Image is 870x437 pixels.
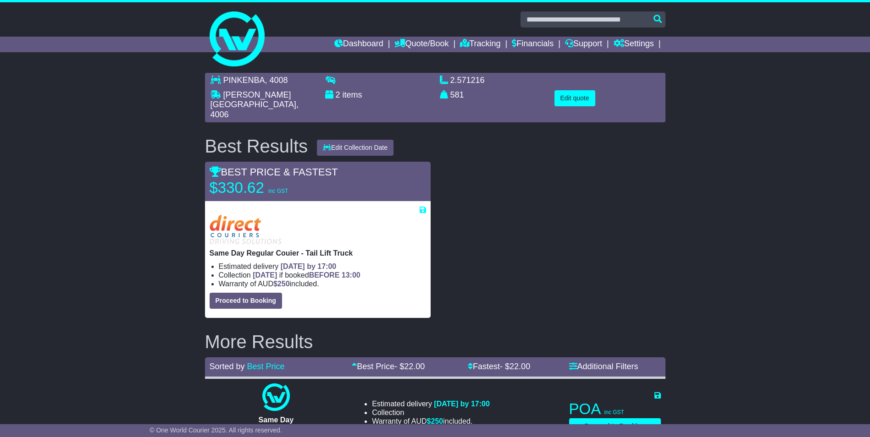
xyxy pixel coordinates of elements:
[468,362,530,371] a: Fastest- $22.00
[569,400,661,418] p: POA
[431,417,443,425] span: 250
[277,280,290,288] span: 250
[219,271,426,279] li: Collection
[334,37,383,52] a: Dashboard
[569,418,661,434] button: Proceed to Booking
[317,140,393,156] button: Edit Collection Date
[554,90,595,106] button: Edit quote
[394,37,449,52] a: Quote/Book
[210,249,426,257] p: Same Day Regular Couier - Tail Lift Truck
[211,100,299,119] span: , 4006
[210,362,245,371] span: Sorted by
[336,90,340,99] span: 2
[569,362,638,371] a: Additional Filters
[565,37,602,52] a: Support
[273,280,290,288] span: $
[309,271,340,279] span: BEFORE
[219,279,426,288] li: Warranty of AUD included.
[211,90,296,109] span: [PERSON_NAME][GEOGRAPHIC_DATA]
[210,215,282,244] img: Direct: Same Day Regular Couier - Tail Lift Truck
[210,293,282,309] button: Proceed to Booking
[219,262,426,271] li: Estimated delivery
[500,362,530,371] span: - $
[427,417,443,425] span: $
[614,37,654,52] a: Settings
[512,37,554,52] a: Financials
[434,400,490,408] span: [DATE] by 17:00
[253,271,277,279] span: [DATE]
[352,362,425,371] a: Best Price- $22.00
[510,362,530,371] span: 22.00
[150,426,282,434] span: © One World Courier 2025. All rights reserved.
[205,332,665,352] h2: More Results
[262,383,290,411] img: One World Courier: Same Day Nationwide(quotes take 0.5-1 hour)
[460,37,500,52] a: Tracking
[450,90,464,99] span: 581
[265,76,288,85] span: , 4008
[268,188,288,194] span: inc GST
[343,90,362,99] span: items
[372,417,490,426] li: Warranty of AUD included.
[210,179,324,197] p: $330.62
[247,362,285,371] a: Best Price
[200,136,313,156] div: Best Results
[404,362,425,371] span: 22.00
[281,262,337,270] span: [DATE] by 17:00
[253,271,360,279] span: if booked
[604,409,624,415] span: inc GST
[223,76,265,85] span: PINKENBA
[342,271,360,279] span: 13:00
[210,166,338,178] span: BEST PRICE & FASTEST
[394,362,425,371] span: - $
[372,408,490,417] li: Collection
[450,76,485,85] span: 2.571216
[372,399,490,408] li: Estimated delivery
